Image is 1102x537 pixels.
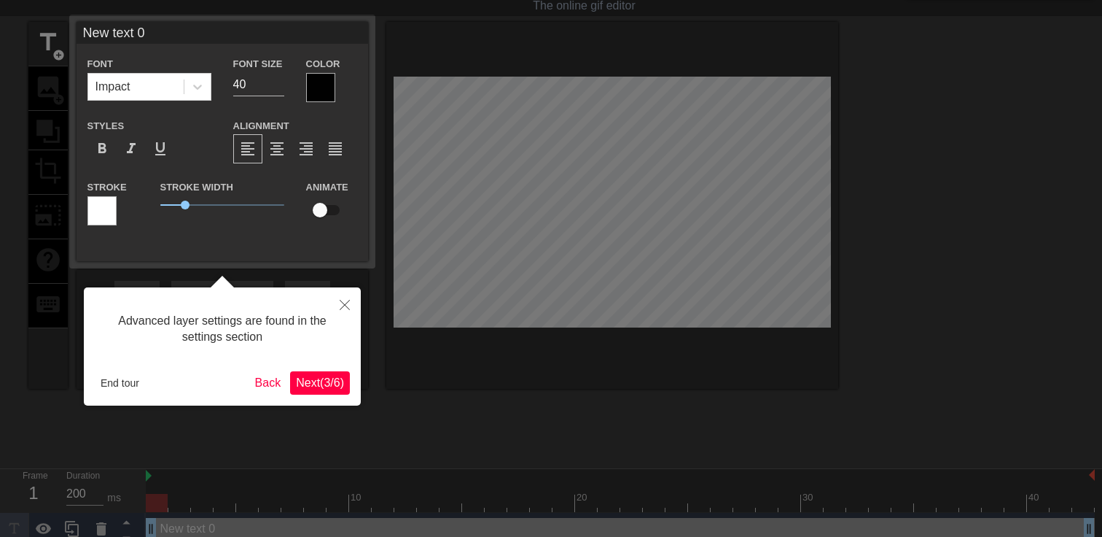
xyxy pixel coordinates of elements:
div: Advanced layer settings are found in the settings section [95,298,350,360]
button: Next [290,371,350,395]
button: Close [329,287,361,321]
button: End tour [95,372,145,394]
button: Back [249,371,287,395]
span: Next ( 3 / 6 ) [296,376,344,389]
